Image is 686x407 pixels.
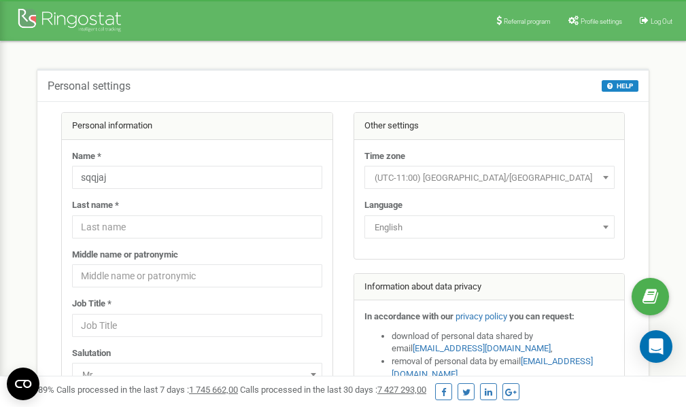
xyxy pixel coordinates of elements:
[369,169,610,188] span: (UTC-11:00) Pacific/Midway
[364,311,453,321] strong: In accordance with our
[72,363,322,386] span: Mr.
[651,18,672,25] span: Log Out
[72,298,112,311] label: Job Title *
[56,385,238,395] span: Calls processed in the last 7 days :
[72,166,322,189] input: Name
[354,113,625,140] div: Other settings
[72,264,322,287] input: Middle name or patronymic
[72,347,111,360] label: Salutation
[364,166,615,189] span: (UTC-11:00) Pacific/Midway
[240,385,426,395] span: Calls processed in the last 30 days :
[7,368,39,400] button: Open CMP widget
[364,215,615,238] span: English
[48,80,131,92] h5: Personal settings
[72,199,119,212] label: Last name *
[364,150,405,163] label: Time zone
[72,314,322,337] input: Job Title
[581,18,622,25] span: Profile settings
[72,215,322,238] input: Last name
[77,366,318,385] span: Mr.
[377,385,426,395] u: 7 427 293,00
[640,330,672,363] div: Open Intercom Messenger
[456,311,507,321] a: privacy policy
[392,330,615,355] li: download of personal data shared by email ,
[72,249,178,262] label: Middle name or patronymic
[62,113,332,140] div: Personal information
[369,218,610,237] span: English
[364,199,402,212] label: Language
[504,18,551,25] span: Referral program
[72,150,101,163] label: Name *
[509,311,574,321] strong: you can request:
[189,385,238,395] u: 1 745 662,00
[602,80,638,92] button: HELP
[413,343,551,353] a: [EMAIL_ADDRESS][DOMAIN_NAME]
[392,355,615,381] li: removal of personal data by email ,
[354,274,625,301] div: Information about data privacy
